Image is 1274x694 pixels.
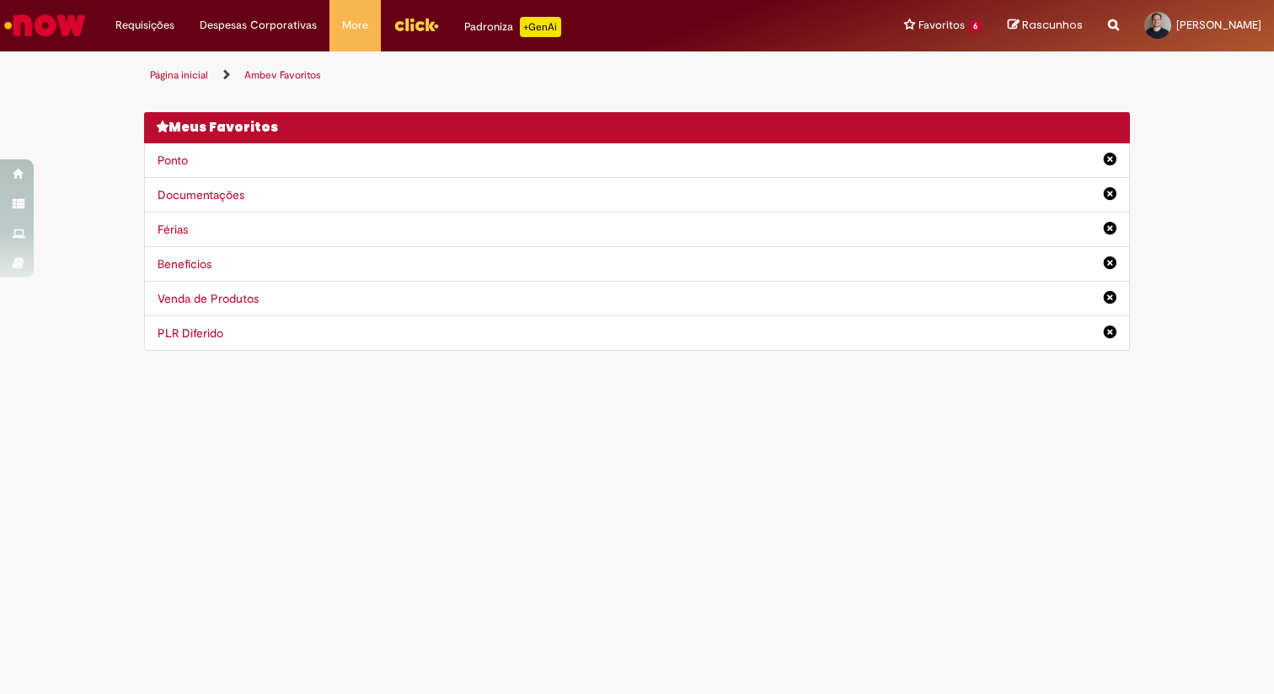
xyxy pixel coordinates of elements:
span: Despesas Corporativas [200,17,317,34]
a: Venda de Produtos [158,291,259,306]
p: +GenAi [520,17,561,37]
ul: Trilhas de página [144,60,1130,91]
span: Favoritos [918,17,965,34]
a: Página inicial [150,68,208,82]
span: Meus Favoritos [169,118,278,136]
span: Requisições [115,17,174,34]
a: Rascunhos [1008,18,1083,34]
div: Padroniza [464,17,561,37]
img: click_logo_yellow_360x200.png [393,12,439,37]
span: 6 [968,19,982,34]
span: More [342,17,368,34]
span: [PERSON_NAME] [1176,18,1261,32]
a: Férias [158,222,188,237]
a: Benefícios [158,256,211,272]
a: PLR Diferido [158,325,223,341]
a: Documentações [158,187,244,202]
img: ServiceNow [2,8,88,42]
a: Ponto [158,153,188,168]
a: Ambev Favoritos [244,68,321,82]
span: Rascunhos [1022,17,1083,33]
